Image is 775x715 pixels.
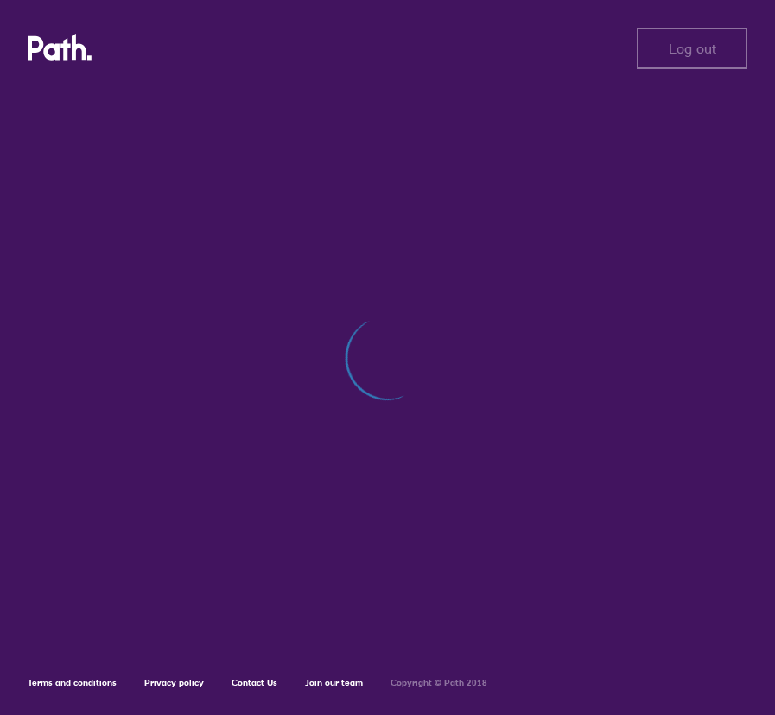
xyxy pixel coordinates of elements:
a: Contact Us [232,677,277,688]
h6: Copyright © Path 2018 [391,678,487,688]
a: Privacy policy [144,677,204,688]
button: Log out [637,28,747,69]
span: Log out [669,41,716,56]
a: Join our team [305,677,363,688]
a: Terms and conditions [28,677,117,688]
